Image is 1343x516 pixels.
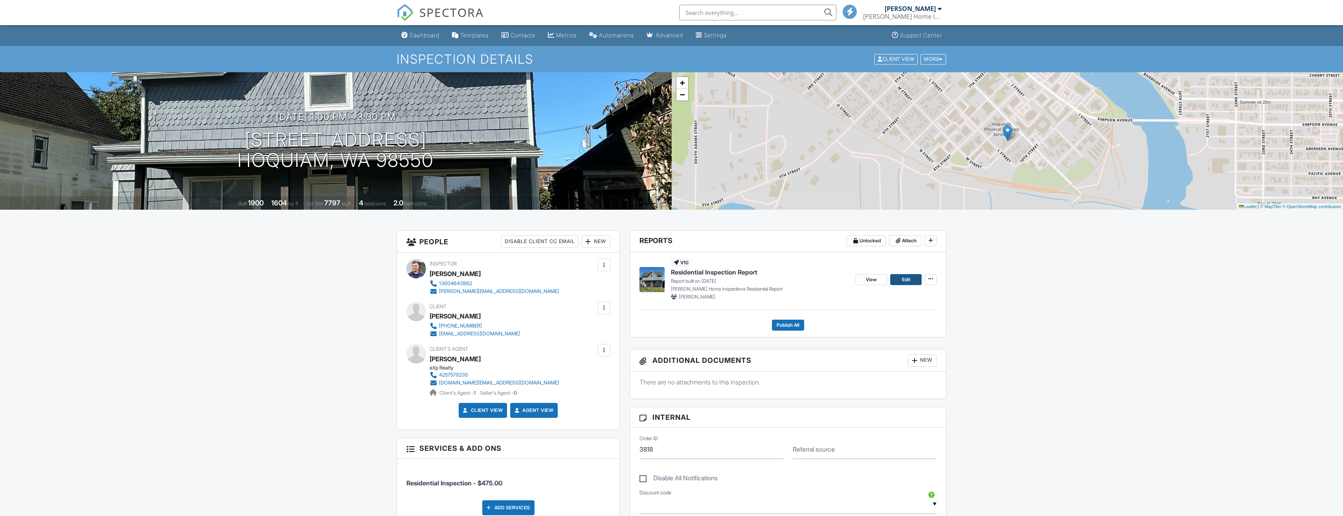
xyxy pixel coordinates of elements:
a: 13604643862 [430,280,559,287]
a: [DOMAIN_NAME][EMAIL_ADDRESS][DOMAIN_NAME] [430,379,559,387]
div: [PERSON_NAME] [430,268,481,280]
span: Client's Agent [430,346,468,352]
strong: 1 [474,390,476,396]
span: Lot Size [307,201,323,207]
label: Order ID [639,435,658,442]
a: [PHONE_NUMBER] [430,322,520,330]
a: Leaflet [1239,204,1257,209]
span: Seller's Agent - [480,390,517,396]
div: Automations [599,32,634,38]
a: © MapTiler [1260,204,1281,209]
div: 7797 [324,199,340,207]
h3: Additional Documents [630,349,946,372]
div: Dashboard [410,32,439,38]
a: Client View [873,56,920,62]
a: Contacts [498,28,538,43]
div: [EMAIL_ADDRESS][DOMAIN_NAME] [439,331,520,337]
div: Disable Client CC Email [501,235,579,248]
span: Built [238,201,247,207]
span: − [680,90,685,99]
a: Automations (Basic) [586,28,637,43]
div: Bowman Home Inspections [863,13,942,20]
a: [PERSON_NAME][EMAIL_ADDRESS][DOMAIN_NAME] [430,287,559,295]
a: Zoom out [676,89,688,101]
span: | [1258,204,1259,209]
div: 13604643862 [439,280,472,287]
div: [PERSON_NAME] [885,5,936,13]
span: Residential Inspection - $475.00 [406,479,502,487]
div: Settings [704,32,727,38]
a: Metrics [545,28,580,43]
div: 2.0 [393,199,403,207]
label: Disable All Notifications [639,474,718,484]
a: Agent View [513,406,553,414]
div: Contacts [511,32,535,38]
a: Support Center [889,28,945,43]
div: [PERSON_NAME] [430,310,481,322]
h3: Internal [630,407,946,428]
img: Marker [1003,125,1012,141]
h3: Services & Add ons [397,438,620,459]
div: Client View [874,54,918,64]
span: Client's Agent - [439,390,477,396]
h1: Inspection Details [397,52,947,66]
div: New [582,235,610,248]
h1: [STREET_ADDRESS] Hoquiam, WA 98550 [237,130,434,171]
a: Dashboard [398,28,443,43]
a: Client View [461,406,503,414]
span: Inspector [430,261,457,267]
input: Search everything... [679,5,836,20]
a: [EMAIL_ADDRESS][DOMAIN_NAME] [430,330,520,338]
span: sq. ft. [288,201,299,207]
a: SPECTORA [397,11,484,27]
img: The Best Home Inspection Software - Spectora [397,4,414,21]
span: + [680,78,685,88]
div: New [908,354,937,367]
div: [PERSON_NAME][EMAIL_ADDRESS][DOMAIN_NAME] [439,288,559,295]
span: SPECTORA [419,4,484,20]
span: Client [430,304,446,309]
h3: People [397,231,620,253]
div: Advanced [656,32,683,38]
strong: 0 [514,390,517,396]
a: © OpenStreetMap contributors [1282,204,1341,209]
div: 1900 [248,199,264,207]
label: Referral source [793,445,835,454]
a: [PERSON_NAME] [430,353,481,365]
li: Service: Residential Inspection [406,465,610,494]
a: Zoom in [676,77,688,89]
div: [PHONE_NUMBER] [439,323,482,329]
a: Templates [449,28,492,43]
div: Metrics [556,32,577,38]
h3: [DATE] 1:00 pm - 3:30 pm [276,112,396,122]
div: eXp Realty [430,365,565,371]
span: bedrooms [364,201,386,207]
span: bathrooms [404,201,427,207]
div: Add Services [482,500,535,515]
div: 1604 [271,199,287,207]
div: 4257579235 [439,372,468,378]
label: Discount code [639,489,671,496]
p: There are no attachments to this inspection. [639,378,937,386]
div: More [920,54,946,64]
div: Templates [460,32,489,38]
span: sq.ft. [342,201,351,207]
div: 4 [359,199,363,207]
a: Advanced [643,28,686,43]
a: 4257579235 [430,371,559,379]
a: Settings [693,28,730,43]
div: [DOMAIN_NAME][EMAIL_ADDRESS][DOMAIN_NAME] [439,380,559,386]
div: Support Center [900,32,942,38]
